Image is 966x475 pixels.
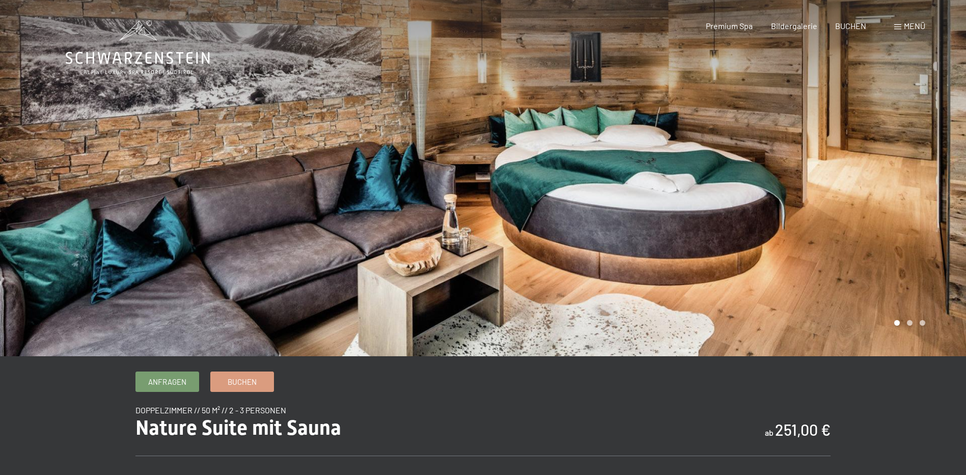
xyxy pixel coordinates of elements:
b: 251,00 € [775,420,831,439]
a: Bildergalerie [771,21,817,31]
span: Anfragen [148,377,186,387]
span: Nature Suite mit Sauna [135,416,341,440]
span: Doppelzimmer // 50 m² // 2 - 3 Personen [135,405,286,415]
a: BUCHEN [835,21,866,31]
a: Anfragen [136,372,199,391]
a: Premium Spa [706,21,753,31]
span: Menü [904,21,925,31]
a: Buchen [211,372,273,391]
span: ab [765,428,774,437]
span: Buchen [228,377,257,387]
